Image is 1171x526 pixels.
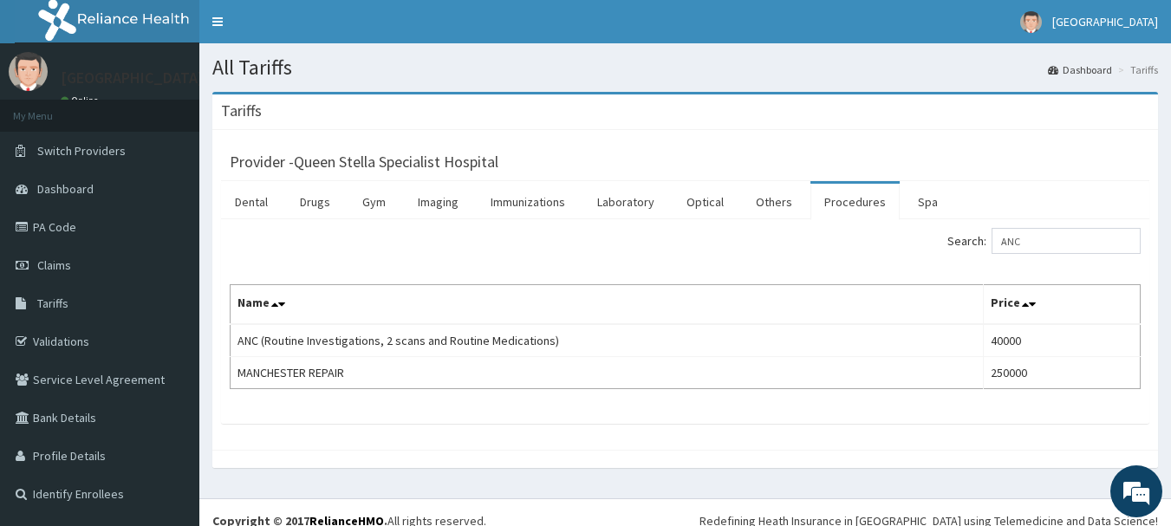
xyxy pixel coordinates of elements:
[947,228,1141,254] label: Search:
[212,56,1158,79] h1: All Tariffs
[983,357,1140,389] td: 250000
[37,295,68,311] span: Tariffs
[37,143,126,159] span: Switch Providers
[983,324,1140,357] td: 40000
[61,70,204,86] p: [GEOGRAPHIC_DATA]
[1114,62,1158,77] li: Tariffs
[61,94,102,107] a: Online
[1020,11,1042,33] img: User Image
[230,154,498,170] h3: Provider - Queen Stella Specialist Hospital
[9,52,48,91] img: User Image
[404,184,472,220] a: Imaging
[37,181,94,197] span: Dashboard
[810,184,900,220] a: Procedures
[983,285,1140,325] th: Price
[231,357,984,389] td: MANCHESTER REPAIR
[286,184,344,220] a: Drugs
[742,184,806,220] a: Others
[221,184,282,220] a: Dental
[992,228,1141,254] input: Search:
[221,103,262,119] h3: Tariffs
[37,257,71,273] span: Claims
[583,184,668,220] a: Laboratory
[1052,14,1158,29] span: [GEOGRAPHIC_DATA]
[231,324,984,357] td: ANC (Routine Investigations, 2 scans and Routine Medications)
[231,285,984,325] th: Name
[1048,62,1112,77] a: Dashboard
[904,184,952,220] a: Spa
[673,184,738,220] a: Optical
[477,184,579,220] a: Immunizations
[348,184,400,220] a: Gym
